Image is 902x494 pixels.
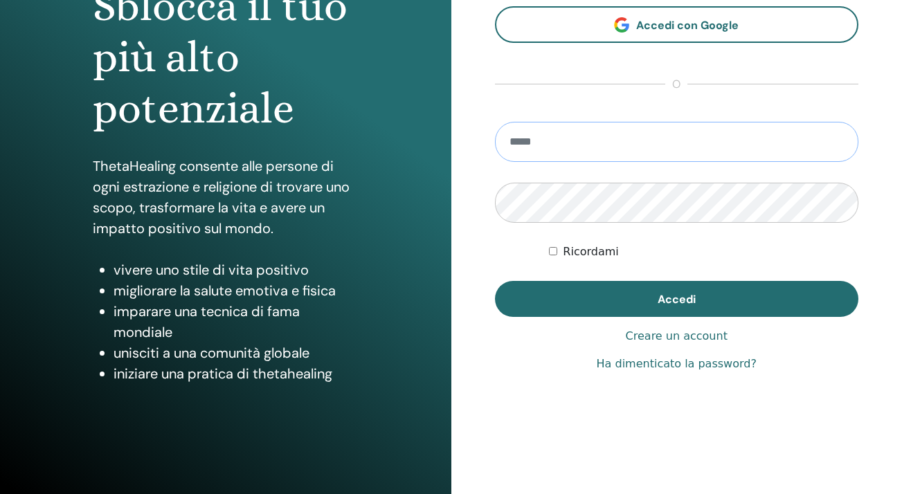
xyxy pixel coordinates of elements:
button: Accedi [495,281,859,317]
li: unisciti a una comunità globale [114,342,359,363]
div: Keep me authenticated indefinitely or until I manually logout [549,244,858,260]
a: Creare un account [626,328,728,345]
li: iniziare una pratica di thetahealing [114,363,359,384]
label: Ricordami [563,244,618,260]
span: Accedi con Google [636,18,739,33]
span: Accedi [658,292,696,307]
p: ThetaHealing consente alle persone di ogni estrazione e religione di trovare uno scopo, trasforma... [93,156,359,239]
li: vivere uno stile di vita positivo [114,259,359,280]
span: o [665,76,687,93]
a: Accedi con Google [495,6,859,43]
li: migliorare la salute emotiva e fisica [114,280,359,301]
a: Ha dimenticato la password? [597,356,757,372]
li: imparare una tecnica di fama mondiale [114,301,359,342]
